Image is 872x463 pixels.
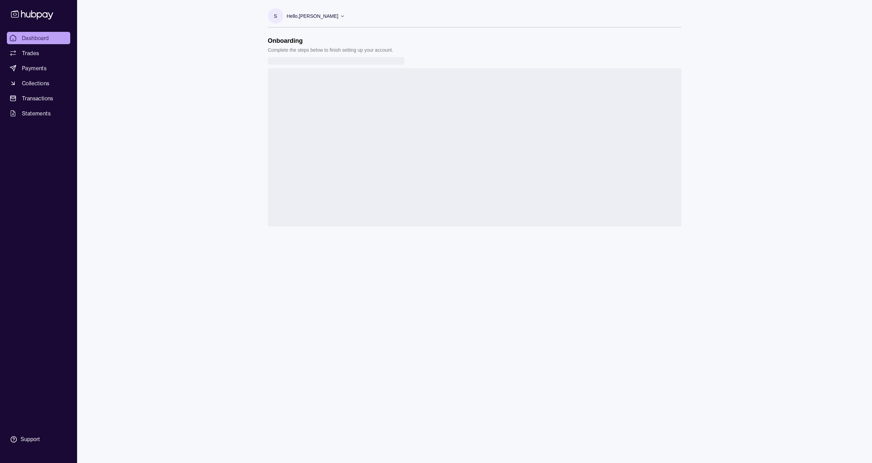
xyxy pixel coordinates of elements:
span: Collections [22,79,49,87]
span: Dashboard [22,34,49,42]
h1: Onboarding [268,37,393,45]
p: Complete the steps below to finish setting up your account. [268,46,393,54]
a: Transactions [7,92,70,104]
a: Payments [7,62,70,74]
a: Dashboard [7,32,70,44]
span: Transactions [22,94,53,102]
a: Support [7,432,70,447]
span: Trades [22,49,39,57]
a: Statements [7,107,70,120]
p: Hello, [PERSON_NAME] [287,12,339,20]
span: Statements [22,109,51,117]
div: Support [21,436,40,443]
p: S [274,12,277,20]
a: Trades [7,47,70,59]
a: Collections [7,77,70,89]
span: Payments [22,64,47,72]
